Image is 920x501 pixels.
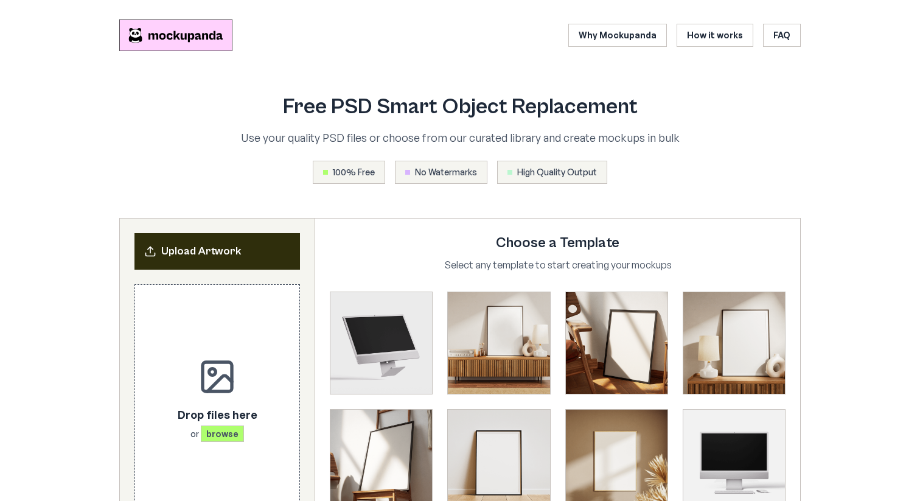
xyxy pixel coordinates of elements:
[333,166,375,178] span: 100% Free
[201,426,244,442] span: browse
[330,292,433,394] div: Select template iMac Mockup 2
[517,166,597,178] span: High Quality Output
[178,406,257,423] p: Drop files here
[119,19,232,51] img: Mockupanda
[763,24,801,47] a: FAQ
[119,19,232,51] a: Mockupanda home
[187,95,733,119] h1: Free PSD Smart Object Replacement
[447,292,550,394] div: Select template Framed Poster 3
[144,243,290,260] h2: Upload Artwork
[677,24,753,47] a: How it works
[178,428,257,440] p: or
[415,166,477,178] span: No Watermarks
[187,129,733,146] p: Use your quality PSD files or choose from our curated library and create mockups in bulk
[565,292,668,394] div: Select template Framed Poster 10
[683,292,786,394] div: Select template Framed Poster 5
[330,258,786,272] p: Select any template to start creating your mockups
[330,233,786,253] h3: Choose a Template
[568,24,667,47] a: Why Mockupanda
